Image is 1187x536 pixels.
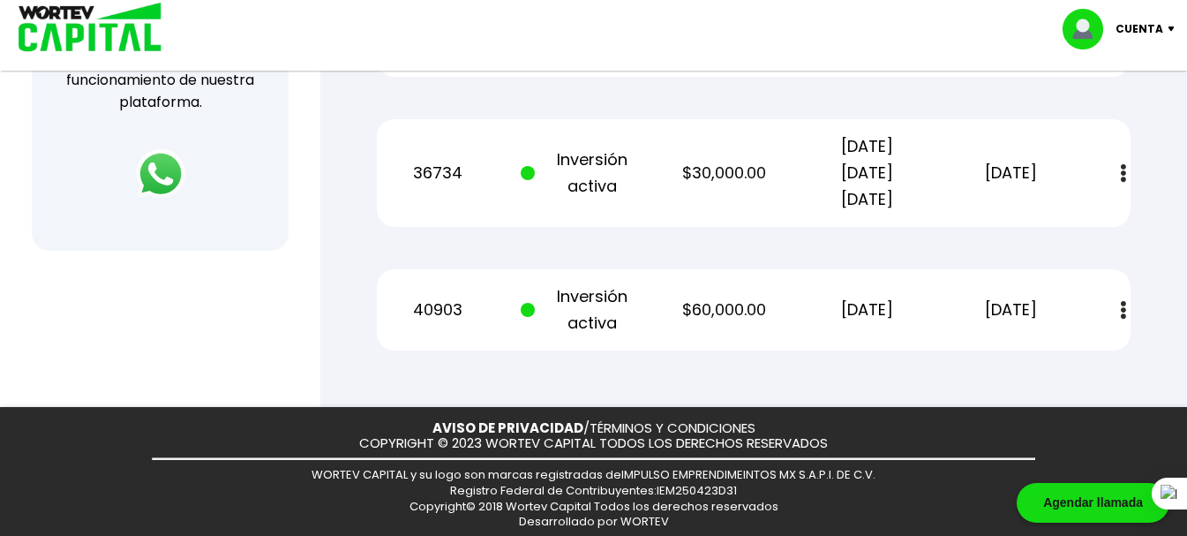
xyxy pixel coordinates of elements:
img: profile-image [1063,9,1116,49]
p: [DATE] [DATE] [DATE] [808,133,928,213]
p: [DATE] [950,160,1071,186]
p: Inversión activa [521,283,642,336]
span: Desarrollado por WORTEV [519,513,669,530]
p: / [432,421,755,436]
div: Agendar llamada [1017,483,1169,523]
a: TÉRMINOS Y CONDICIONES [590,419,755,437]
p: Cuenta [1116,16,1163,42]
img: icon-down [1163,26,1187,32]
p: 40903 [378,297,499,323]
p: [DATE] [808,297,928,323]
p: $30,000.00 [664,160,785,186]
p: Inversión activa [521,147,642,200]
span: Registro Federal de Contribuyentes: IEM250423D31 [450,482,737,499]
span: Copyright© 2018 Wortev Capital Todos los derechos reservados [409,498,778,515]
a: AVISO DE PRIVACIDAD [432,419,583,437]
span: WORTEV CAPITAL y su logo son marcas registradas de IMPULSO EMPRENDIMEINTOS MX S.A.P.I. DE C.V. [312,466,875,483]
p: 36734 [378,160,499,186]
p: [DATE] [950,297,1071,323]
p: $60,000.00 [664,297,785,323]
img: logos_whatsapp-icon.242b2217.svg [136,149,185,199]
p: COPYRIGHT © 2023 WORTEV CAPITAL TODOS LOS DERECHOS RESERVADOS [359,436,828,451]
